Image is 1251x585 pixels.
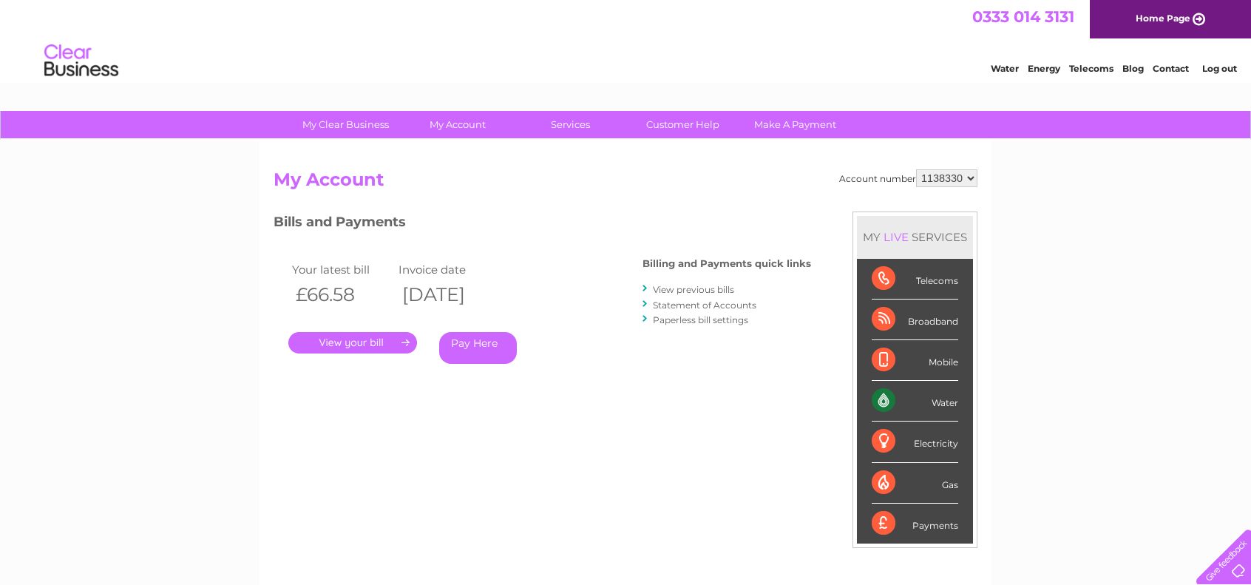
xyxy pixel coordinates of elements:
[1028,63,1060,74] a: Energy
[734,111,856,138] a: Make A Payment
[274,169,977,197] h2: My Account
[839,169,977,187] div: Account number
[653,284,734,295] a: View previous bills
[439,332,517,364] a: Pay Here
[395,280,501,310] th: [DATE]
[277,8,976,72] div: Clear Business is a trading name of Verastar Limited (registered in [GEOGRAPHIC_DATA] No. 3667643...
[991,63,1019,74] a: Water
[653,300,756,311] a: Statement of Accounts
[972,7,1074,26] a: 0333 014 3131
[872,259,958,300] div: Telecoms
[1153,63,1189,74] a: Contact
[44,38,119,84] img: logo.png
[872,463,958,504] div: Gas
[397,111,519,138] a: My Account
[1122,63,1144,74] a: Blog
[288,260,395,280] td: Your latest bill
[274,212,811,237] h3: Bills and Payments
[622,111,744,138] a: Customer Help
[872,422,958,462] div: Electricity
[872,504,958,544] div: Payments
[395,260,501,280] td: Invoice date
[857,216,973,258] div: MY SERVICES
[288,280,395,310] th: £66.58
[653,314,748,325] a: Paperless bill settings
[1202,63,1237,74] a: Log out
[1069,63,1113,74] a: Telecoms
[285,111,407,138] a: My Clear Business
[509,111,631,138] a: Services
[872,381,958,422] div: Water
[881,230,912,244] div: LIVE
[872,340,958,381] div: Mobile
[288,332,417,354] a: .
[643,258,811,269] h4: Billing and Payments quick links
[872,300,958,340] div: Broadband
